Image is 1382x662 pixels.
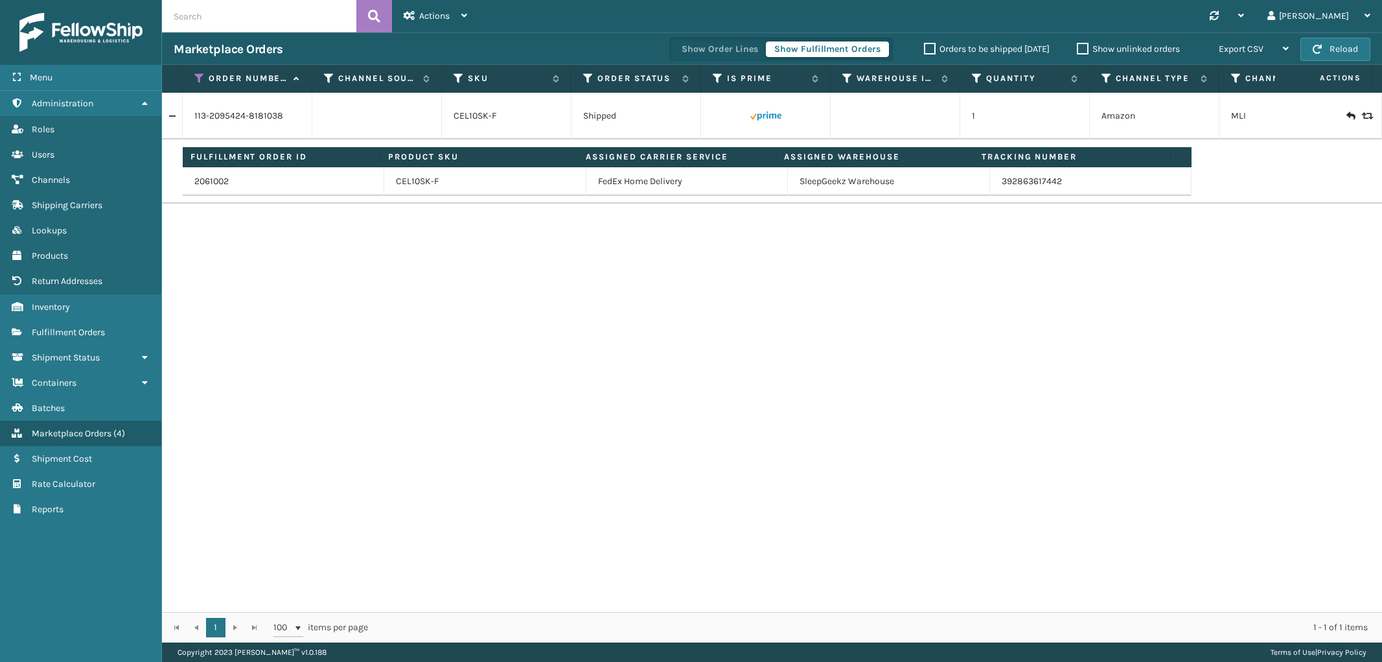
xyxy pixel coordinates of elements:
div: 1 - 1 of 1 items [386,621,1368,634]
label: Channel [1245,73,1324,84]
span: Products [32,250,68,261]
td: Shipped [571,93,701,139]
i: Create Return Label [1346,110,1354,123]
span: Users [32,149,54,160]
label: Order Number [209,73,287,84]
span: Marketplace Orders [32,428,111,439]
label: Order Status [597,73,676,84]
a: 2061002 [194,175,229,188]
td: CEL10SK-F [384,167,586,196]
label: Is Prime [727,73,805,84]
span: Lookups [32,225,67,236]
span: Actions [1279,67,1369,89]
button: Reload [1300,38,1370,61]
label: Channel Source [338,73,417,84]
span: Shipment Cost [32,453,92,464]
label: Product SKU [388,151,570,163]
label: Quantity [986,73,1065,84]
h3: Marketplace Orders [174,41,282,57]
label: Assigned Warehouse [784,151,965,163]
button: Show Fulfillment Orders [766,41,889,57]
span: ( 4 ) [113,428,125,439]
span: Administration [32,98,93,109]
label: Warehouse Information [857,73,935,84]
a: Terms of Use [1271,648,1315,657]
td: 1 [960,93,1090,139]
span: Actions [419,10,450,21]
span: Shipment Status [32,352,100,363]
span: Export CSV [1219,43,1263,54]
a: Privacy Policy [1317,648,1366,657]
span: Shipping Carriers [32,200,102,211]
span: Roles [32,124,54,135]
label: Show unlinked orders [1077,43,1180,54]
label: Orders to be shipped [DATE] [924,43,1050,54]
td: FedEx Home Delivery [586,167,788,196]
a: CEL10SK-F [454,110,496,121]
i: Replace [1362,112,1370,121]
td: Amazon [1090,93,1219,139]
button: Show Order Lines [673,41,766,57]
span: Menu [30,72,52,83]
span: Inventory [32,301,70,313]
td: MLI [1219,93,1349,139]
label: Assigned Carrier Service [586,151,767,163]
label: Tracking Number [982,151,1163,163]
span: Return Addresses [32,276,102,287]
span: Rate Calculator [32,479,95,490]
span: Containers [32,377,76,388]
span: Channels [32,174,70,185]
span: 100 [273,621,293,634]
a: 113-2095424-8181038 [194,110,283,123]
span: items per page [273,618,368,637]
a: 1 [206,618,225,637]
span: Reports [32,504,63,515]
td: SleepGeekz Warehouse [788,167,989,196]
div: | [1271,643,1366,662]
label: Channel Type [1116,73,1194,84]
span: Batches [32,403,65,414]
a: 392863617442 [1002,176,1062,187]
p: Copyright 2023 [PERSON_NAME]™ v 1.0.188 [178,643,327,662]
label: SKU [468,73,546,84]
img: logo [19,13,143,52]
label: Fulfillment Order ID [190,151,372,163]
span: Fulfillment Orders [32,327,105,338]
